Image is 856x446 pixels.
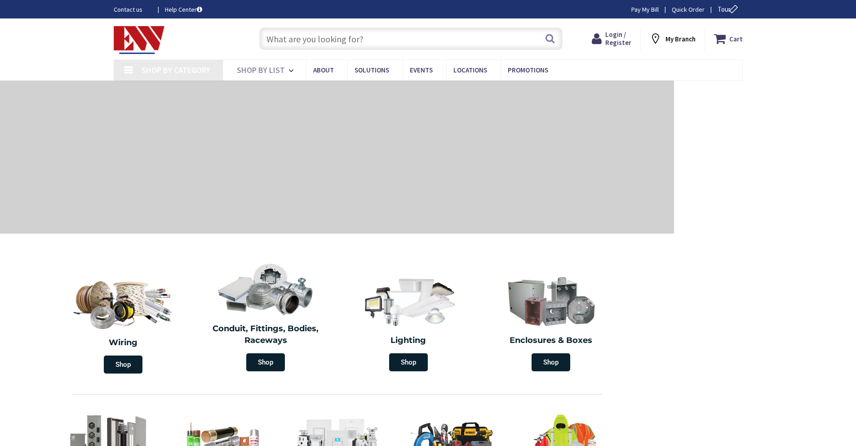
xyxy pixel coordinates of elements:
[104,356,142,374] span: Shop
[114,26,165,54] img: Electrical Wholesalers, Inc.
[605,30,631,47] span: Login / Register
[114,5,151,14] a: Contact us
[344,335,473,347] h2: Lighting
[201,323,331,346] h2: Conduit, Fittings, Bodies, Raceways
[453,66,487,74] span: Locations
[246,353,285,371] span: Shop
[532,353,570,371] span: Shop
[718,5,741,14] span: Tour
[56,337,190,349] h2: Wiring
[197,258,335,376] a: Conduit, Fittings, Bodies, Raceways Shop
[237,65,285,75] span: Shop By List
[508,66,548,74] span: Promotions
[631,5,659,14] a: Pay My Bill
[714,31,743,47] a: Cart
[52,270,195,378] a: Wiring Shop
[355,66,389,74] span: Solutions
[389,353,428,371] span: Shop
[259,27,563,50] input: What are you looking for?
[410,66,433,74] span: Events
[313,66,334,74] span: About
[165,5,202,14] a: Help Center
[339,270,478,376] a: Lighting Shop
[665,35,696,43] strong: My Branch
[487,335,616,347] h2: Enclosures & Boxes
[592,31,631,47] a: Login / Register
[672,5,705,14] a: Quick Order
[482,270,621,376] a: Enclosures & Boxes Shop
[729,31,743,47] strong: Cart
[142,65,210,75] span: Shop By Category
[649,31,696,47] div: My Branch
